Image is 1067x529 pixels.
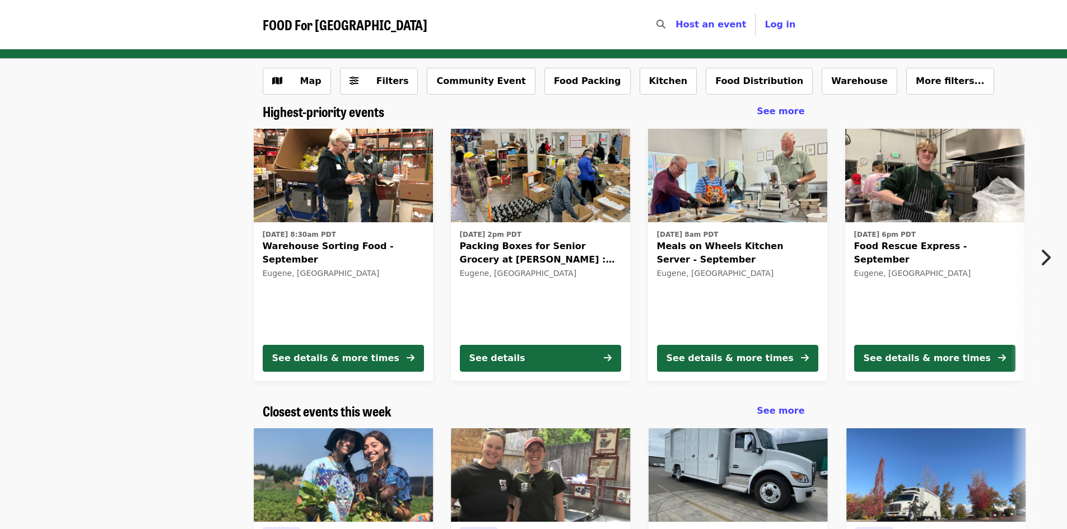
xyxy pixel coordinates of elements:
[263,101,384,121] span: Highest-priority events
[604,353,612,363] i: arrow-right icon
[757,106,804,116] span: See more
[263,403,392,419] a: Closest events this week
[407,353,414,363] i: arrow-right icon
[756,13,804,36] button: Log in
[854,230,916,240] time: [DATE] 6pm PDT
[263,68,331,95] button: Show map view
[460,269,621,278] div: Eugene, [GEOGRAPHIC_DATA]
[757,404,804,418] a: See more
[460,230,521,240] time: [DATE] 2pm PDT
[460,345,621,372] button: See details
[350,76,358,86] i: sliders-h icon
[451,428,630,522] img: GrassRoots Garden Kitchen Clean-up organized by FOOD For Lane County
[765,19,795,30] span: Log in
[1040,247,1051,268] i: chevron-right icon
[300,76,322,86] span: Map
[906,68,994,95] button: More filters...
[263,15,427,34] span: FOOD For [GEOGRAPHIC_DATA]
[254,428,433,522] img: Youth Farm organized by FOOD For Lane County
[845,129,1024,381] a: See details for "Food Rescue Express - September"
[544,68,631,95] button: Food Packing
[376,76,409,86] span: Filters
[263,401,392,420] span: Closest events this week
[263,269,424,278] div: Eugene, [GEOGRAPHIC_DATA]
[854,269,1015,278] div: Eugene, [GEOGRAPHIC_DATA]
[648,129,827,381] a: See details for "Meals on Wheels Kitchen Server - September"
[854,345,1015,372] button: See details & more times
[340,68,418,95] button: Filters (0 selected)
[998,353,1006,363] i: arrow-right icon
[657,269,818,278] div: Eugene, [GEOGRAPHIC_DATA]
[254,129,433,223] img: Warehouse Sorting Food - September organized by FOOD For Lane County
[675,19,746,30] a: Host an event
[648,428,827,522] img: Mobile Pantry Distribution: Bethel School District organized by FOOD For Lane County
[460,240,621,266] span: Packing Boxes for Senior Grocery at [PERSON_NAME] : September
[845,129,1024,223] img: Food Rescue Express - September organized by FOOD For Lane County
[263,345,424,372] button: See details & more times
[757,405,804,416] span: See more
[672,11,681,38] input: Search
[656,19,665,30] i: search icon
[451,129,630,381] a: See details for "Packing Boxes for Senior Grocery at Bailey Hill : September"
[822,68,897,95] button: Warehouse
[640,68,697,95] button: Kitchen
[263,240,424,266] span: Warehouse Sorting Food - September
[657,345,818,372] button: See details & more times
[427,68,535,95] button: Community Event
[864,352,991,365] div: See details & more times
[801,353,809,363] i: arrow-right icon
[254,104,814,120] div: Highest-priority events
[1030,242,1067,273] button: Next item
[667,352,794,365] div: See details & more times
[854,240,1015,266] span: Food Rescue Express - September
[657,240,818,266] span: Meals on Wheels Kitchen Server - September
[263,17,427,33] a: FOOD For [GEOGRAPHIC_DATA]
[254,403,814,419] div: Closest events this week
[272,76,282,86] i: map icon
[451,129,630,223] img: Packing Boxes for Senior Grocery at Bailey Hill : September organized by FOOD For Lane County
[469,352,525,365] div: See details
[254,129,433,381] a: See details for "Warehouse Sorting Food - September"
[706,68,813,95] button: Food Distribution
[916,76,985,86] span: More filters...
[272,352,399,365] div: See details & more times
[648,129,827,223] img: Meals on Wheels Kitchen Server - September organized by FOOD For Lane County
[846,428,1026,522] img: Mobile Pantry Distribution: Springfield organized by FOOD For Lane County
[263,104,384,120] a: Highest-priority events
[657,230,719,240] time: [DATE] 8am PDT
[757,105,804,118] a: See more
[263,230,336,240] time: [DATE] 8:30am PDT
